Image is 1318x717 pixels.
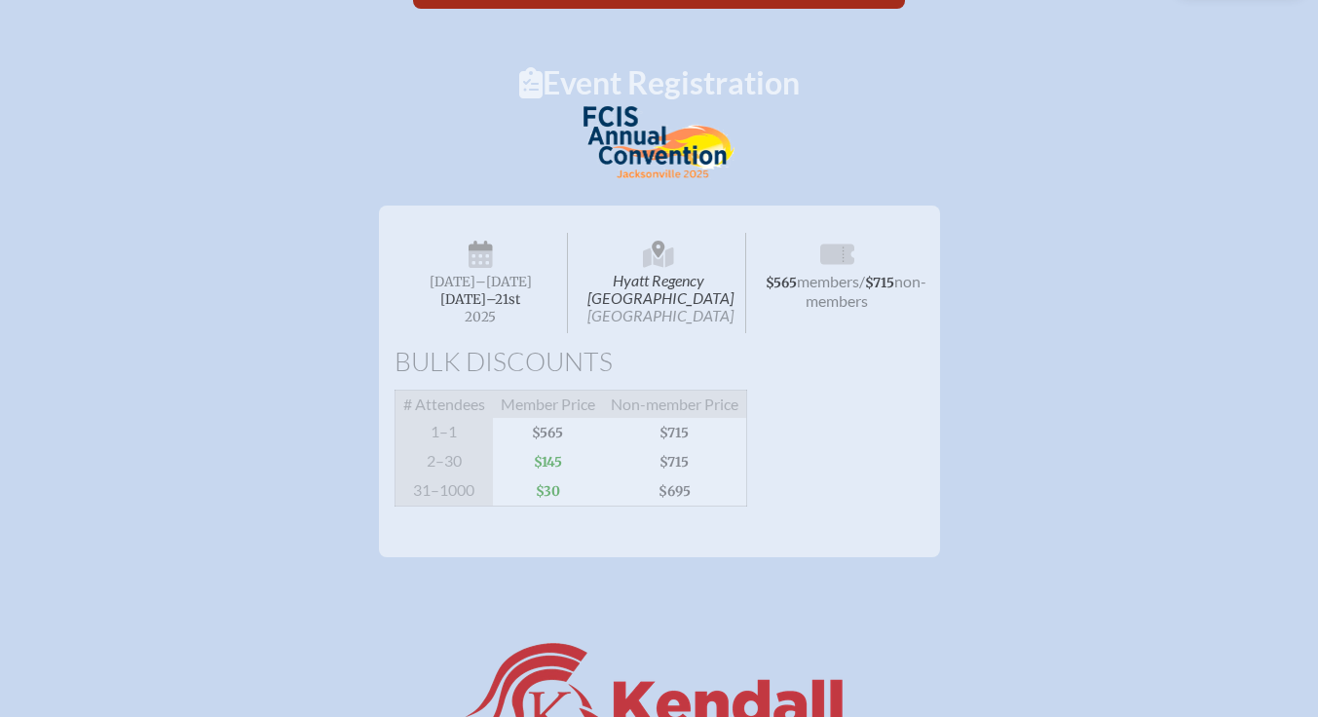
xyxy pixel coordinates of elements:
span: [DATE] [430,274,475,290]
img: FCIS Convention 2025 [584,106,735,179]
span: $565 [493,418,603,447]
span: 2–30 [395,447,493,476]
span: –[DATE] [475,274,532,290]
span: $715 [603,418,747,447]
span: [GEOGRAPHIC_DATA] [587,306,734,324]
span: $145 [493,447,603,476]
span: Member Price [493,391,603,419]
span: $695 [603,476,747,507]
h1: Bulk Discounts [395,349,924,375]
span: [DATE]–⁠21st [440,291,520,308]
span: Hyatt Regency [GEOGRAPHIC_DATA] [572,233,746,333]
span: non-members [806,272,926,310]
span: 1–1 [395,418,493,447]
span: $565 [766,275,797,291]
span: $715 [603,447,747,476]
span: Non-member Price [603,391,747,419]
span: 31–1000 [395,476,493,507]
span: $715 [865,275,894,291]
span: members [797,272,859,290]
span: 2025 [410,310,552,324]
span: $30 [493,476,603,507]
span: # Attendees [395,391,493,419]
span: / [859,272,865,290]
